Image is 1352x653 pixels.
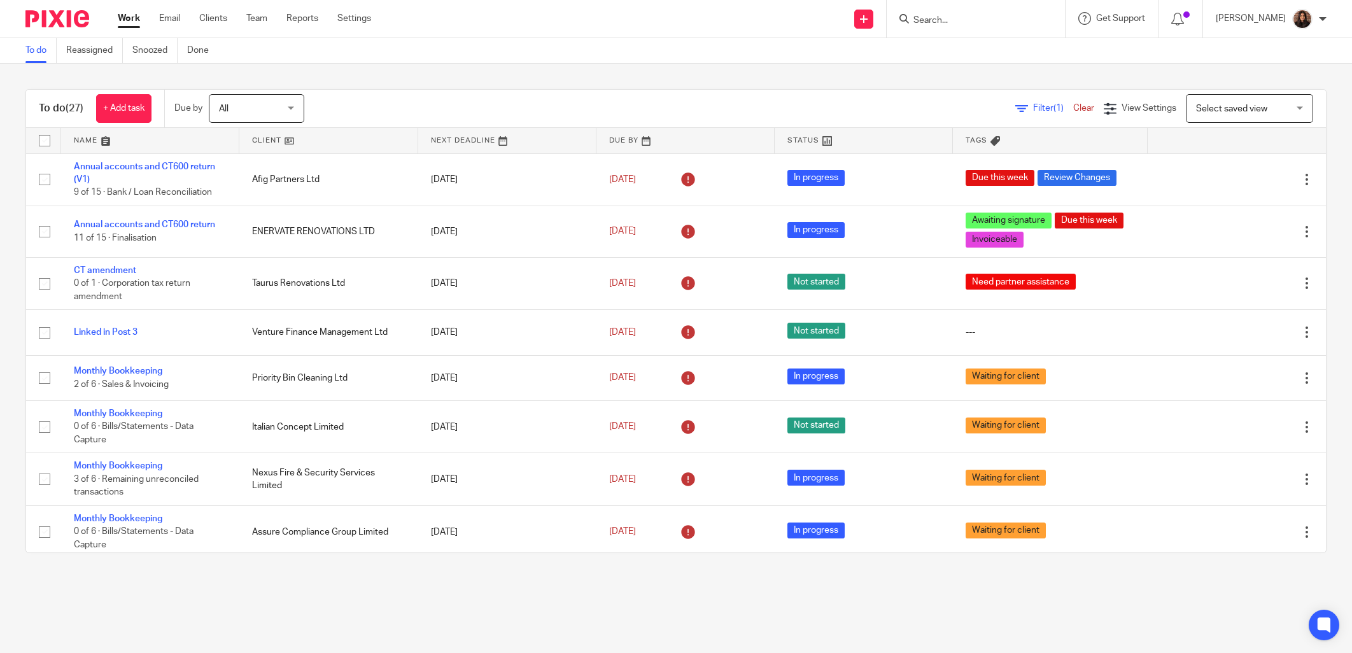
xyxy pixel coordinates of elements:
span: Review Changes [1038,170,1116,186]
span: 3 of 6 · Remaining unreconciled transactions [74,475,199,497]
td: Assure Compliance Group Limited [239,505,418,558]
span: Due this week [966,170,1034,186]
span: Filter [1033,104,1073,113]
td: Italian Concept Limited [239,401,418,453]
span: 0 of 6 · Bills/Statements - Data Capture [74,423,194,445]
span: [DATE] [609,328,636,337]
span: Not started [787,418,845,433]
span: [DATE] [609,175,636,184]
span: View Settings [1122,104,1176,113]
a: Monthly Bookkeeping [74,409,162,418]
span: Awaiting signature [966,213,1052,228]
span: [DATE] [609,374,636,383]
a: Annual accounts and CT600 return [74,220,215,229]
a: Reports [286,12,318,25]
span: In progress [787,369,845,384]
a: Monthly Bookkeeping [74,367,162,376]
a: Snoozed [132,38,178,63]
span: In progress [787,470,845,486]
a: Team [246,12,267,25]
span: Waiting for client [966,470,1046,486]
td: Taurus Renovations Ltd [239,257,418,309]
span: 9 of 15 · Bank / Loan Reconciliation [74,188,212,197]
a: Clear [1073,104,1094,113]
span: 2 of 6 · Sales & Invoicing [74,380,169,389]
td: [DATE] [418,401,596,453]
a: Monthly Bookkeeping [74,461,162,470]
a: Annual accounts and CT600 return (V1) [74,162,215,184]
span: 0 of 1 · Corporation tax return amendment [74,279,190,301]
span: Select saved view [1196,104,1267,113]
span: Invoiceable [966,232,1024,248]
a: CT amendment [74,266,136,275]
span: (27) [66,103,83,113]
a: Email [159,12,180,25]
span: Waiting for client [966,369,1046,384]
span: In progress [787,523,845,538]
div: --- [966,326,1134,339]
span: Due this week [1055,213,1123,228]
span: Get Support [1096,14,1145,23]
td: Nexus Fire & Security Services Limited [239,453,418,505]
span: Not started [787,274,845,290]
a: + Add task [96,94,151,123]
td: [DATE] [418,505,596,558]
a: Linked in Post 3 [74,328,137,337]
h1: To do [39,102,83,115]
span: In progress [787,222,845,238]
a: Reassigned [66,38,123,63]
span: (1) [1053,104,1064,113]
span: [DATE] [609,528,636,537]
td: Venture Finance Management Ltd [239,310,418,355]
input: Search [912,15,1027,27]
a: Work [118,12,140,25]
a: Monthly Bookkeeping [74,514,162,523]
td: Afig Partners Ltd [239,153,418,206]
td: Priority Bin Cleaning Ltd [239,355,418,400]
td: [DATE] [418,453,596,505]
td: ENERVATE RENOVATIONS LTD [239,206,418,257]
img: Pixie [25,10,89,27]
span: Need partner assistance [966,274,1076,290]
span: [DATE] [609,423,636,432]
span: Waiting for client [966,523,1046,538]
td: [DATE] [418,310,596,355]
td: [DATE] [418,153,596,206]
span: Not started [787,323,845,339]
span: 0 of 6 · Bills/Statements - Data Capture [74,528,194,550]
span: [DATE] [609,475,636,484]
a: To do [25,38,57,63]
td: [DATE] [418,206,596,257]
span: [DATE] [609,279,636,288]
a: Clients [199,12,227,25]
p: Due by [174,102,202,115]
img: Headshot.jpg [1292,9,1313,29]
span: In progress [787,170,845,186]
td: [DATE] [418,355,596,400]
span: 11 of 15 · Finalisation [74,234,157,242]
p: [PERSON_NAME] [1216,12,1286,25]
a: Done [187,38,218,63]
td: [DATE] [418,257,596,309]
span: Tags [966,137,987,144]
span: Waiting for client [966,418,1046,433]
span: [DATE] [609,227,636,236]
span: All [219,104,229,113]
a: Settings [337,12,371,25]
